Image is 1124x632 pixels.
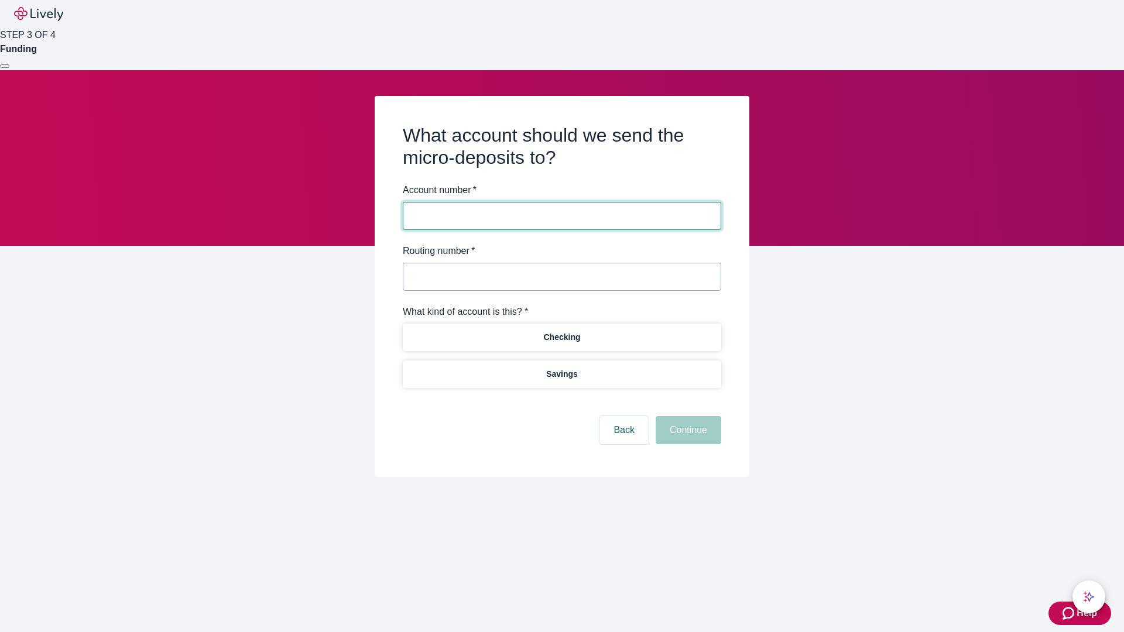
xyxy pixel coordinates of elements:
[1077,606,1097,620] span: Help
[1063,606,1077,620] svg: Zendesk support icon
[403,124,721,169] h2: What account should we send the micro-deposits to?
[1048,602,1111,625] button: Zendesk support iconHelp
[403,244,475,258] label: Routing number
[403,324,721,351] button: Checking
[599,416,649,444] button: Back
[14,7,63,21] img: Lively
[1083,591,1095,603] svg: Lively AI Assistant
[403,360,721,388] button: Savings
[546,368,578,380] p: Savings
[403,305,528,319] label: What kind of account is this? *
[403,183,477,197] label: Account number
[1072,581,1105,613] button: chat
[543,331,580,344] p: Checking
